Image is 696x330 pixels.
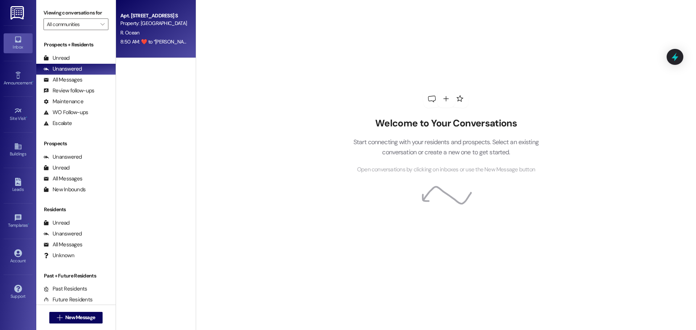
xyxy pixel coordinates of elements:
span: Open conversations by clicking on inboxes or use the New Message button [357,165,535,174]
i:  [57,315,62,321]
div: Past Residents [43,285,87,293]
a: Buildings [4,140,33,160]
div: Prospects + Residents [36,41,116,49]
div: Unknown [43,252,74,259]
div: Unread [43,54,70,62]
a: Leads [4,176,33,195]
div: All Messages [43,241,82,248]
div: Residents [36,206,116,213]
div: Escalate [43,120,72,127]
div: Maintenance [43,98,83,105]
span: • [26,115,27,120]
div: Future Residents [43,296,92,304]
label: Viewing conversations for [43,7,108,18]
input: All communities [47,18,97,30]
div: Unanswered [43,65,82,73]
div: Review follow-ups [43,87,94,95]
a: Account [4,247,33,267]
div: Apt. [STREET_ADDRESS] S [120,12,187,20]
div: All Messages [43,76,82,84]
span: New Message [65,314,95,321]
div: New Inbounds [43,186,86,193]
div: Unanswered [43,230,82,238]
h2: Welcome to Your Conversations [342,118,550,129]
a: Support [4,283,33,302]
div: WO Follow-ups [43,109,88,116]
a: Inbox [4,33,33,53]
span: R. Ocean [120,29,139,36]
div: Unread [43,164,70,172]
div: 8:50 AM: ​❤️​ to “ [PERSON_NAME] ([GEOGRAPHIC_DATA]): Let me know if you need help with anything ... [120,38,348,45]
span: • [32,79,33,84]
div: Property: [GEOGRAPHIC_DATA] [120,20,187,27]
a: Site Visit • [4,105,33,124]
span: • [28,222,29,227]
p: Start connecting with your residents and prospects. Select an existing conversation or create a n... [342,137,550,158]
div: Unread [43,219,70,227]
div: Prospects [36,140,116,147]
a: Templates • [4,212,33,231]
img: ResiDesk Logo [11,6,25,20]
div: All Messages [43,175,82,183]
i:  [100,21,104,27]
div: Past + Future Residents [36,272,116,280]
button: New Message [49,312,103,323]
div: Unanswered [43,153,82,161]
